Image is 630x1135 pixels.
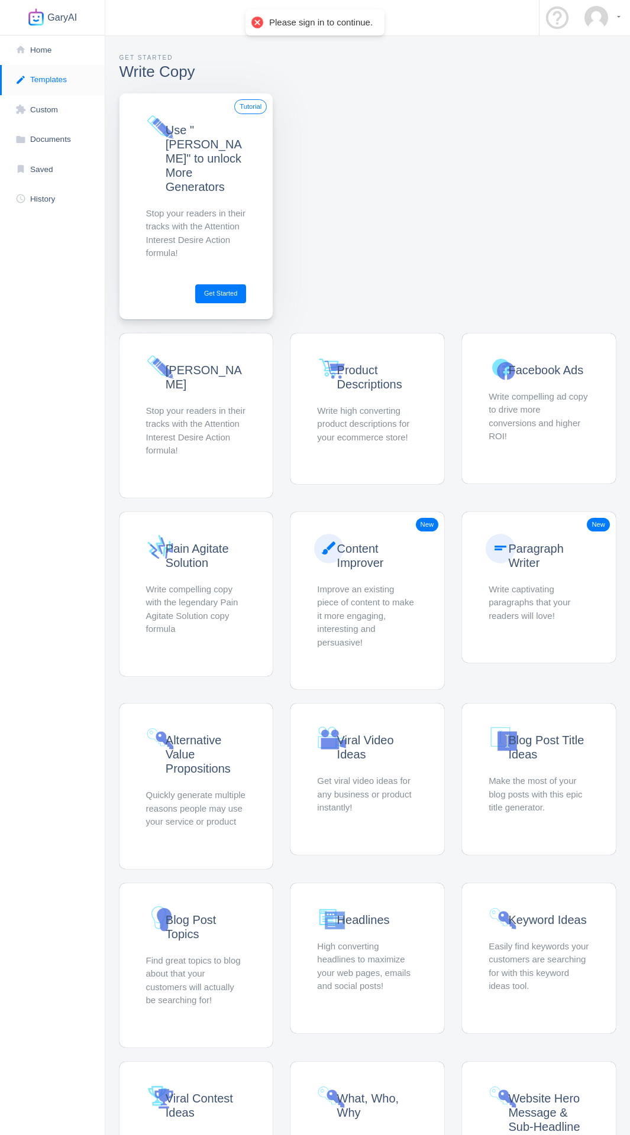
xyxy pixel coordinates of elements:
span: Templates [30,75,67,84]
h5: Viral Video Ideas [337,733,418,761]
p: Improve an existing piece of content to make it more engaging, interesting and persuasive! [317,583,418,650]
p: Stop your readers in their tracks with the Attention Interest Desire Action formula! [146,404,247,458]
p: Find great topics to blog about that your customers will actually be searching for! [146,954,247,1007]
span: Custom [30,105,58,114]
h5: Content Improver [337,541,418,570]
p: Stop your readers in their tracks with the Attention Interest Desire Action formula! [146,207,247,260]
h5: Product Descriptions [337,363,418,391]
h5: Facebook Ads [508,363,589,377]
p: Write compelling copy with the legendary Pain Agitate Solution copy formula [146,583,247,636]
h3: Write Copy [119,64,285,79]
p: Write captivating paragraphs that your readers will love! [489,583,589,623]
i: bookmark [15,164,27,174]
span: New [416,518,439,531]
span: GaryAI [47,12,77,22]
h5: Website Hero Message & Sub-Headline [508,1091,589,1134]
h5: Paragraph Writer [508,541,589,570]
h5: Pain Agitate Solution [166,541,247,570]
span: Home [30,46,51,54]
h5: Blog Post Title Ideas [508,733,589,761]
h5: Use "[PERSON_NAME]" to unlock More Generators [166,123,247,194]
div: Please sign in to continue. [269,17,373,28]
span: Get Started [119,54,173,61]
h5: [PERSON_NAME] [166,363,247,391]
span: Saved [30,165,53,174]
span: Tutorial [234,99,267,114]
p: Make the most of your blog posts with this epic title generator. [489,774,589,815]
img: User Avatar [584,6,608,30]
span: Documents [30,135,71,144]
h5: What, Who, Why [337,1091,418,1120]
i: home [15,44,27,55]
p: High converting headlines to maximize your web pages, emails and social posts! [317,940,418,993]
p: Write high converting product descriptions for your ecommerce store! [317,404,418,445]
i: extension [15,104,27,115]
p: Get viral video ideas for any business or product instantly! [317,774,418,815]
p: Easily find keywords your customers are searching for with this keyword ideas tool. [489,940,589,993]
i: edit [15,74,27,85]
a: Get Started [195,284,246,303]
h5: Blog Post Topics [166,913,247,941]
p: Quickly generate multiple reasons people may use your service or product [146,789,247,829]
i: brush [314,534,344,563]
h5: Headlines [337,913,418,927]
span: New [587,518,610,531]
i: short_text [486,534,515,563]
i: folder [15,134,27,145]
span: History [30,194,55,203]
h5: Viral Contest Ideas [166,1091,247,1120]
i: schedule [15,193,27,204]
h5: Alternative Value Propositions [166,733,247,776]
h5: Keyword Ideas [508,913,589,927]
img: Shards Dashboard [27,8,45,26]
p: Write compelling ad copy to drive more conversions and higher ROI! [489,390,589,443]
